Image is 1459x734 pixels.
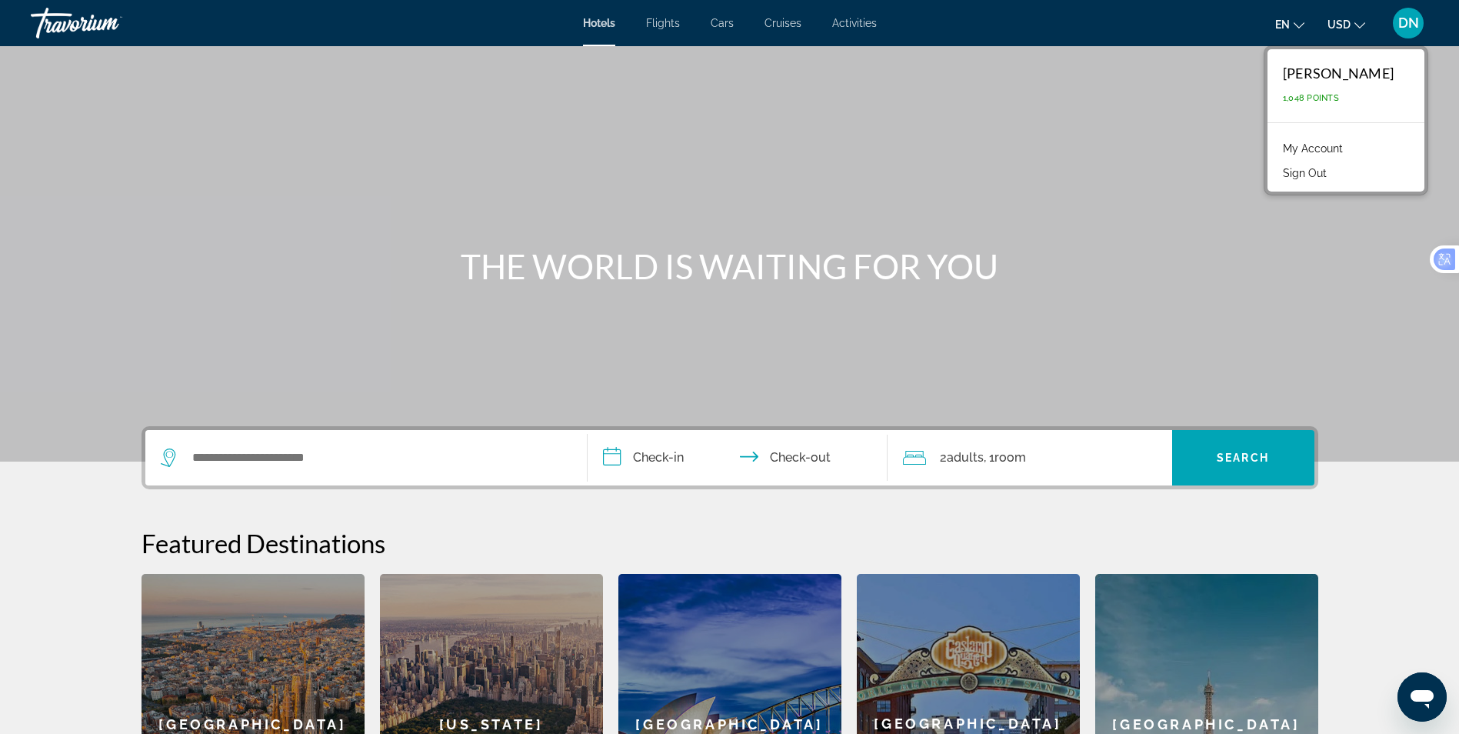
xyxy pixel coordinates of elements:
[1172,430,1314,485] button: Search
[940,447,984,469] span: 2
[947,450,984,465] span: Adults
[1327,18,1351,31] span: USD
[764,17,801,29] a: Cruises
[145,430,1314,485] div: Search widget
[832,17,877,29] a: Activities
[1275,13,1304,35] button: Change language
[984,447,1026,469] span: , 1
[441,246,1018,286] h1: THE WORLD IS WAITING FOR YOU
[888,430,1172,485] button: Travelers: 2 adults, 0 children
[31,3,185,43] a: Travorium
[1397,672,1447,722] iframe: Button to launch messaging window
[1275,138,1351,158] a: My Account
[583,17,615,29] a: Hotels
[1398,15,1419,31] span: DN
[588,430,888,485] button: Check in and out dates
[1217,452,1269,464] span: Search
[1327,13,1365,35] button: Change currency
[711,17,734,29] a: Cars
[1275,18,1290,31] span: en
[1283,65,1394,82] div: [PERSON_NAME]
[646,17,680,29] a: Flights
[1275,163,1334,183] button: Sign Out
[142,528,1318,559] h2: Featured Destinations
[994,450,1026,465] span: Room
[1388,7,1428,39] button: User Menu
[1283,93,1339,103] span: 1,048 Points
